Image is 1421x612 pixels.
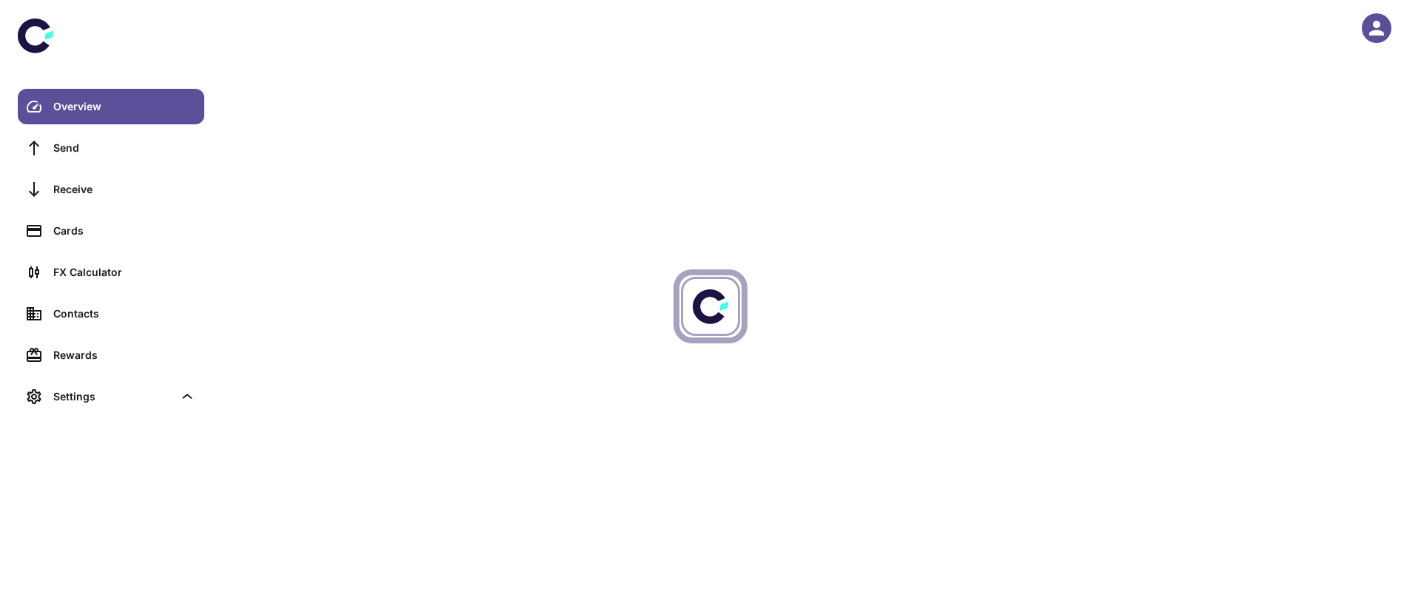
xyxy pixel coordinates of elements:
[53,389,173,405] div: Settings
[18,255,204,290] a: FX Calculator
[18,213,204,249] a: Cards
[53,264,195,280] div: FX Calculator
[53,347,195,363] div: Rewards
[53,306,195,322] div: Contacts
[53,223,195,239] div: Cards
[18,89,204,124] a: Overview
[18,337,204,373] a: Rewards
[18,296,204,332] a: Contacts
[18,379,204,414] div: Settings
[18,130,204,166] a: Send
[53,140,195,156] div: Send
[18,172,204,207] a: Receive
[53,98,195,115] div: Overview
[53,181,195,198] div: Receive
